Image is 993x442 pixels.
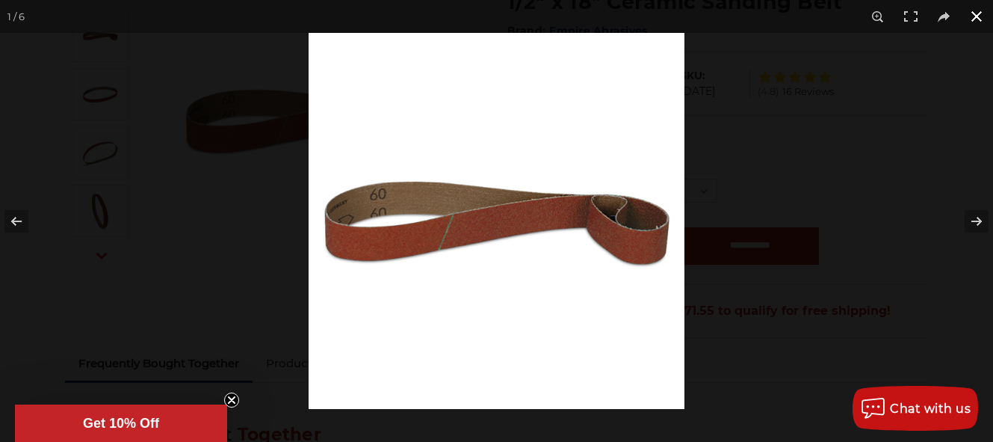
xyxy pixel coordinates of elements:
[224,393,239,408] button: Close teaser
[941,184,993,259] button: Next (arrow right)
[83,416,159,431] span: Get 10% Off
[853,386,978,431] button: Chat with us
[15,405,227,442] div: Get 10% OffClose teaser
[890,402,971,416] span: Chat with us
[309,33,684,409] img: 1-2_x_18_Ceramic_Sanding_Belt_-1__49645.1586539018.jpg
